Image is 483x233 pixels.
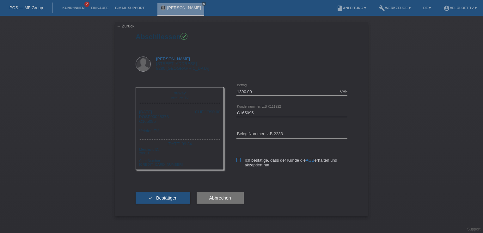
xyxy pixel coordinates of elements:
div: CHF [340,89,347,93]
a: Kund*innen [59,6,88,10]
a: ← Zurück [117,24,134,28]
a: DE ▾ [420,6,434,10]
a: [PERSON_NAME] [156,57,190,61]
i: check [148,195,153,200]
label: Ich bestätige, dass der Kunde die erhalten und akzeptiert hat. [236,158,347,167]
div: m-way [141,91,219,95]
div: [DATE] 09:34 [139,140,220,147]
button: check Bestätigen [136,192,190,204]
div: Merchant-ID: 20913 Card-Number: [CREDIT_CARD_NUMBER] [139,147,220,166]
a: POS — MF Group [9,5,43,10]
a: AGB [306,158,314,163]
a: Support [467,227,480,231]
a: bookAnleitung ▾ [333,6,369,10]
a: close [202,2,206,6]
span: C165095 [139,119,156,124]
a: buildWerkzeuge ▾ [376,6,414,10]
span: 2 [84,2,89,7]
div: CHF 1'390.00 [195,110,220,114]
a: Einkäufe [88,6,112,10]
span: Bestätigen [156,195,178,200]
i: book [337,5,343,11]
div: [STREET_ADDRESS] 8280 [GEOGRAPHIC_DATA] [156,57,209,71]
div: [DATE] POSP00028373 Veloloft TV [139,110,169,133]
a: account_circleVeloLoft TV ▾ [440,6,480,10]
i: check [181,33,187,39]
a: E-Mail Support [112,6,148,10]
h1: Abschliessen [136,33,347,41]
i: account_circle [443,5,450,11]
i: build [379,5,385,11]
div: VeloLoft TV [141,95,219,100]
span: Abbrechen [209,195,231,200]
button: Abbrechen [197,192,244,204]
i: close [202,2,205,5]
a: [PERSON_NAME] [167,5,201,10]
